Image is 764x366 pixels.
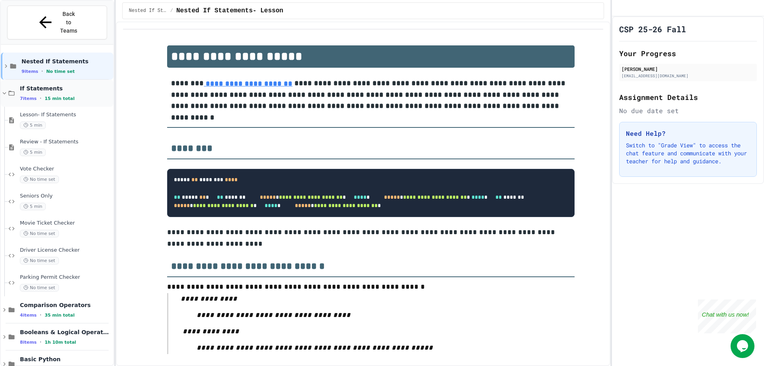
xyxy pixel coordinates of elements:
span: Review - If Statements [20,139,112,145]
span: Nested If Statements [129,8,167,14]
span: Seniors Only [20,193,112,200]
span: No time set [20,257,59,264]
span: • [40,95,41,102]
span: Comparison Operators [20,301,112,309]
span: 15 min total [45,96,74,101]
iframe: chat widget [698,299,756,333]
iframe: chat widget [731,334,756,358]
span: Nested If Statements- Lesson [176,6,283,16]
span: Basic Python [20,356,112,363]
span: 9 items [21,69,38,74]
span: 5 min [20,203,46,210]
span: 7 items [20,96,37,101]
div: [EMAIL_ADDRESS][DOMAIN_NAME] [622,73,754,79]
span: Back to Teams [59,10,78,35]
span: No time set [46,69,75,74]
h2: Your Progress [619,48,757,59]
span: Booleans & Logical Operators [20,329,112,336]
div: No due date set [619,106,757,115]
span: 1h 10m total [45,340,76,345]
span: / [170,8,173,14]
h2: Assignment Details [619,92,757,103]
span: Lesson- If Statements [20,112,112,118]
span: Nested If Statements [21,58,112,65]
h1: CSP 25-26 Fall [619,23,686,35]
h3: Need Help? [626,129,750,138]
span: 5 min [20,121,46,129]
span: 8 items [20,340,37,345]
div: [PERSON_NAME] [622,65,754,72]
span: No time set [20,230,59,237]
span: • [40,339,41,345]
span: No time set [20,176,59,183]
span: • [40,312,41,318]
span: Movie Ticket Checker [20,220,112,227]
span: Parking Permit Checker [20,274,112,281]
p: Switch to "Grade View" to access the chat feature and communicate with your teacher for help and ... [626,141,750,165]
span: If Statements [20,85,112,92]
span: Driver License Checker [20,247,112,254]
span: 5 min [20,149,46,156]
span: • [41,68,43,74]
span: No time set [20,284,59,292]
button: Back to Teams [7,6,107,39]
span: 35 min total [45,313,74,318]
span: 4 items [20,313,37,318]
span: Vote Checker [20,166,112,172]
